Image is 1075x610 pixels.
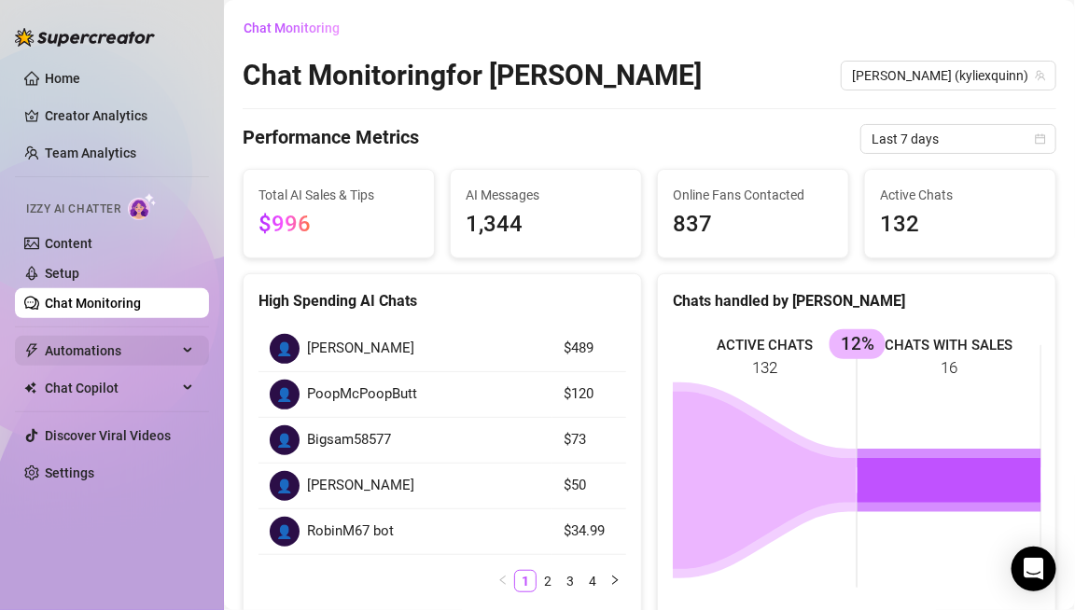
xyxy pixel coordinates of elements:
[128,193,157,220] img: AI Chatter
[45,336,177,366] span: Automations
[307,338,414,360] span: [PERSON_NAME]
[45,465,94,480] a: Settings
[492,570,514,592] li: Previous Page
[609,575,621,586] span: right
[564,520,615,543] article: $34.99
[466,185,626,205] span: AI Messages
[515,571,536,591] a: 1
[581,570,604,592] li: 4
[1035,70,1046,81] span: team
[45,296,141,311] a: Chat Monitoring
[45,373,177,403] span: Chat Copilot
[497,575,509,586] span: left
[243,58,702,93] h2: Chat Monitoring for [PERSON_NAME]
[26,201,120,218] span: Izzy AI Chatter
[564,429,615,451] article: $73
[307,475,414,497] span: [PERSON_NAME]
[604,570,626,592] button: right
[24,381,36,395] img: Chat Copilot
[243,124,419,154] h4: Performance Metrics
[537,571,558,591] a: 2
[45,266,79,281] a: Setup
[673,185,833,205] span: Online Fans Contacted
[1035,133,1046,145] span: calendar
[514,570,537,592] li: 1
[244,21,340,35] span: Chat Monitoring
[270,380,300,409] div: 👤
[45,146,136,160] a: Team Analytics
[307,429,391,451] span: Bigsam58577
[270,334,300,364] div: 👤
[673,207,833,243] span: 837
[1012,547,1056,591] div: Open Intercom Messenger
[564,383,615,406] article: $120
[270,517,300,547] div: 👤
[880,207,1040,243] span: 132
[560,571,580,591] a: 3
[880,185,1040,205] span: Active Chats
[45,71,80,86] a: Home
[307,383,417,406] span: PoopMcPoopButt
[872,125,1045,153] span: Last 7 days
[564,475,615,497] article: $50
[45,428,171,443] a: Discover Viral Videos
[45,236,92,251] a: Content
[582,571,603,591] a: 4
[492,570,514,592] button: left
[466,207,626,243] span: 1,344
[604,570,626,592] li: Next Page
[45,101,194,131] a: Creator Analytics
[537,570,559,592] li: 2
[852,62,1045,90] span: kylie (kyliexquinn)
[258,185,419,205] span: Total AI Sales & Tips
[270,471,300,501] div: 👤
[564,338,615,360] article: $489
[243,13,355,43] button: Chat Monitoring
[258,211,311,237] span: $996
[307,520,394,543] span: RobinM67 bot
[24,343,39,358] span: thunderbolt
[270,425,300,455] div: 👤
[258,289,626,312] div: High Spending AI Chats
[673,289,1040,312] div: Chats handled by [PERSON_NAME]
[559,570,581,592] li: 3
[15,28,155,47] img: logo-BBDzfeDw.svg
